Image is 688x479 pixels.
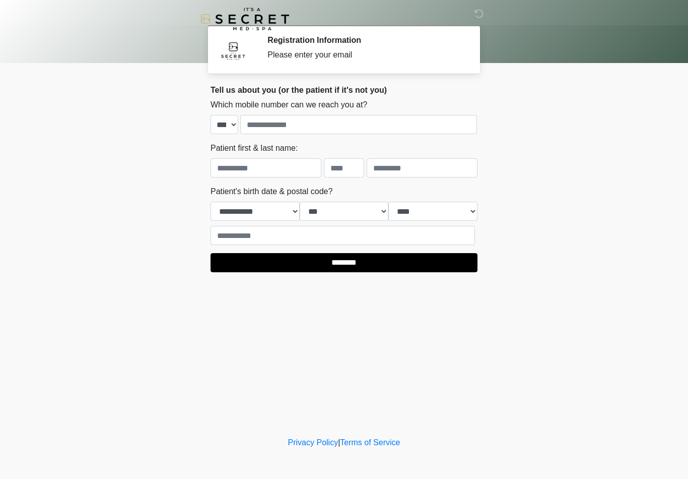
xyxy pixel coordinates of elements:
[211,142,298,154] label: Patient first & last name:
[211,186,332,198] label: Patient's birth date & postal code?
[200,8,289,30] img: It's A Secret Med Spa Logo
[267,49,462,61] div: Please enter your email
[211,99,367,111] label: Which mobile number can we reach you at?
[211,85,477,95] h2: Tell us about you (or the patient if it's not you)
[340,438,400,447] a: Terms of Service
[288,438,338,447] a: Privacy Policy
[218,35,248,66] img: Agent Avatar
[338,438,340,447] a: |
[267,35,462,45] h2: Registration Information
